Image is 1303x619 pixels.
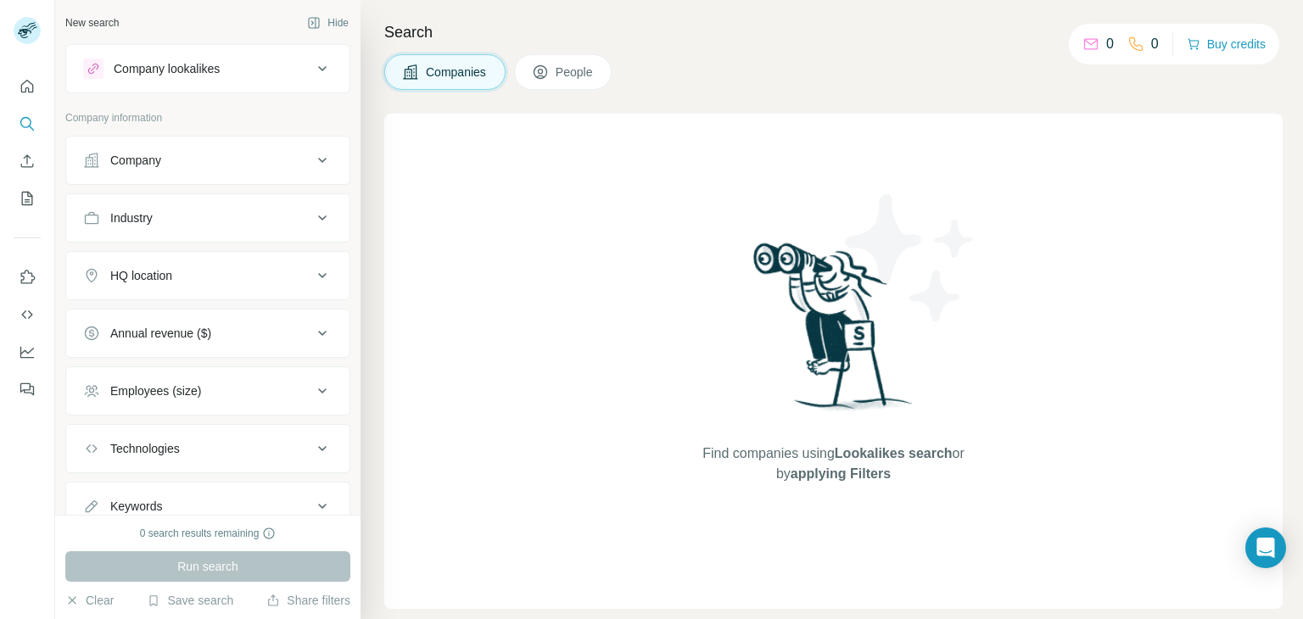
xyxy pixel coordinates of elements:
button: Share filters [266,592,350,609]
div: Company lookalikes [114,60,220,77]
button: Hide [295,10,361,36]
span: Find companies using or by [697,443,969,484]
button: Quick start [14,71,41,102]
button: Search [14,109,41,139]
button: Industry [66,198,350,238]
button: Feedback [14,374,41,404]
button: My lists [14,183,41,214]
span: People [556,64,595,81]
p: 0 [1151,34,1159,54]
div: Company [110,152,161,169]
div: HQ location [110,267,172,284]
button: Use Surfe on LinkedIn [14,262,41,293]
div: Industry [110,209,153,226]
button: Enrich CSV [14,146,41,176]
button: Company lookalikes [66,48,350,89]
button: Use Surfe API [14,299,41,330]
button: Technologies [66,428,350,469]
span: Lookalikes search [835,446,953,460]
span: Companies [426,64,488,81]
img: Surfe Illustration - Woman searching with binoculars [746,238,922,427]
button: HQ location [66,255,350,296]
button: Employees (size) [66,371,350,411]
p: 0 [1106,34,1114,54]
div: Annual revenue ($) [110,325,211,342]
button: Save search [147,592,233,609]
div: 0 search results remaining [140,526,277,541]
div: Keywords [110,498,162,515]
button: Clear [65,592,114,609]
button: Company [66,140,350,181]
button: Annual revenue ($) [66,313,350,354]
p: Company information [65,110,350,125]
span: applying Filters [791,466,891,481]
div: Employees (size) [110,382,201,399]
button: Buy credits [1187,32,1266,56]
div: New search [65,15,119,31]
button: Keywords [66,486,350,527]
h4: Search [384,20,1283,44]
img: Surfe Illustration - Stars [834,181,987,334]
div: Open Intercom Messenger [1245,527,1286,568]
button: Dashboard [14,337,41,367]
div: Technologies [110,440,180,457]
